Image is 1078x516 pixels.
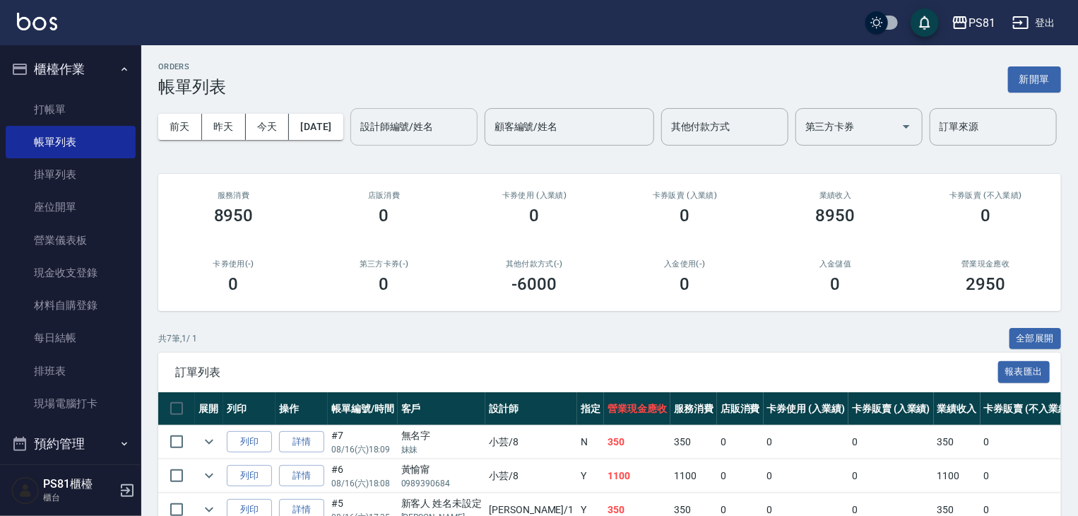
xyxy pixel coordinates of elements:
[6,289,136,322] a: 材料自購登錄
[604,392,670,426] th: 營業現金應收
[670,392,717,426] th: 服務消費
[764,392,849,426] th: 卡券使用 (入業績)
[328,392,398,426] th: 帳單編號/時間
[326,259,442,269] h2: 第三方卡券(-)
[175,259,292,269] h2: 卡券使用(-)
[398,392,486,426] th: 客戶
[895,115,918,138] button: Open
[6,462,136,499] button: 報表及分析
[928,191,1044,200] h2: 卡券販賣 (不入業績)
[6,322,136,354] a: 每日結帳
[328,459,398,493] td: #6
[680,206,690,225] h3: 0
[227,431,272,453] button: 列印
[530,206,540,225] h3: 0
[401,443,482,456] p: 妹妹
[848,392,934,426] th: 卡券販賣 (入業績)
[246,114,290,140] button: 今天
[331,477,394,490] p: 08/16 (六) 18:08
[485,459,577,493] td: 小芸 /8
[476,259,593,269] h2: 其他付款方式(-)
[981,426,1075,459] td: 0
[279,431,324,453] a: 詳情
[6,191,136,223] a: 座位開單
[604,459,670,493] td: 1100
[289,114,343,140] button: [DATE]
[43,491,115,504] p: 櫃台
[680,274,690,294] h3: 0
[6,51,136,88] button: 櫃檯作業
[6,224,136,257] a: 營業儀表板
[214,206,254,225] h3: 8950
[627,259,743,269] h2: 入金使用(-)
[981,459,1075,493] td: 0
[229,274,239,294] h3: 0
[195,392,223,426] th: 展開
[379,274,389,294] h3: 0
[1009,328,1062,350] button: 全部展開
[6,426,136,462] button: 預約管理
[401,462,482,477] div: 黃愉甯
[202,114,246,140] button: 昨天
[998,361,1050,383] button: 報表匯出
[279,465,324,487] a: 詳情
[981,392,1075,426] th: 卡券販賣 (不入業績)
[934,459,981,493] td: 1100
[717,459,764,493] td: 0
[17,13,57,30] img: Logo
[604,426,670,459] td: 350
[6,158,136,191] a: 掛單列表
[485,426,577,459] td: 小芸 /8
[777,191,894,200] h2: 業績收入
[485,392,577,426] th: 設計師
[401,428,482,443] div: 無名字
[717,426,764,459] td: 0
[934,426,981,459] td: 350
[43,477,115,491] h5: PS81櫃檯
[331,443,394,456] p: 08/16 (六) 18:09
[816,206,855,225] h3: 8950
[934,392,981,426] th: 業績收入
[328,426,398,459] td: #7
[998,365,1050,378] a: 報表匯出
[158,114,202,140] button: 前天
[158,77,226,97] h3: 帳單列表
[227,465,272,487] button: 列印
[6,126,136,158] a: 帳單列表
[577,459,604,493] td: Y
[764,426,849,459] td: 0
[911,8,939,37] button: save
[6,93,136,126] a: 打帳單
[158,332,197,345] p: 共 7 筆, 1 / 1
[966,274,1006,294] h3: 2950
[401,496,482,511] div: 新客人 姓名未設定
[577,392,604,426] th: 指定
[379,206,389,225] h3: 0
[158,62,226,71] h2: ORDERS
[969,14,995,32] div: PS81
[6,387,136,420] a: 現場電腦打卡
[512,274,557,294] h3: -6000
[6,355,136,387] a: 排班表
[627,191,743,200] h2: 卡券販賣 (入業績)
[981,206,991,225] h3: 0
[946,8,1001,37] button: PS81
[848,426,934,459] td: 0
[199,431,220,452] button: expand row
[326,191,442,200] h2: 店販消費
[777,259,894,269] h2: 入金儲值
[476,191,593,200] h2: 卡券使用 (入業績)
[577,426,604,459] td: N
[401,477,482,490] p: 0989390684
[1008,72,1061,86] a: 新開單
[1007,10,1061,36] button: 登出
[175,365,998,380] span: 訂單列表
[223,392,276,426] th: 列印
[199,465,220,486] button: expand row
[1008,66,1061,93] button: 新開單
[670,426,717,459] td: 350
[831,274,841,294] h3: 0
[670,459,717,493] td: 1100
[276,392,328,426] th: 操作
[764,459,849,493] td: 0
